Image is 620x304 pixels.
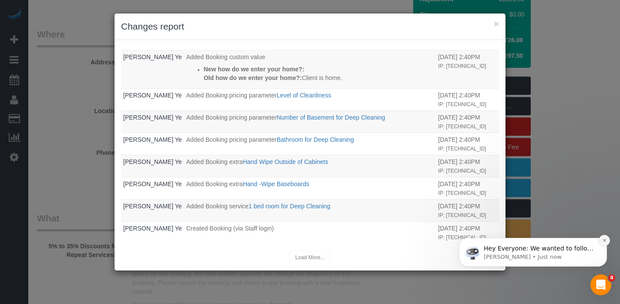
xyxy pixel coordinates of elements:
[121,110,184,133] td: Who
[123,136,182,143] a: [PERSON_NAME] Ye
[123,203,182,210] a: [PERSON_NAME] Ye
[123,180,182,187] a: [PERSON_NAME] Ye
[608,274,615,281] span: 8
[121,88,184,110] td: Who
[438,212,486,218] small: IP: [TECHNICAL_ID]
[438,168,486,174] small: IP: [TECHNICAL_ID]
[446,183,620,281] iframe: Intercom notifications message
[184,199,436,221] td: What
[204,66,304,73] strong: New how do we enter your home?:
[186,225,274,232] span: Created Booking (via Staff login)
[184,177,436,199] td: What
[186,92,277,99] span: Added Booking pricing parameter
[436,221,499,244] td: When
[436,155,499,177] td: When
[184,221,436,244] td: What
[436,88,499,110] td: When
[123,53,182,60] a: [PERSON_NAME] Ye
[184,110,436,133] td: What
[121,20,499,33] h3: Changes report
[184,155,436,177] td: What
[153,52,164,63] button: Dismiss notification
[184,50,436,88] td: What
[186,158,243,165] span: Added Booking extra
[436,50,499,88] td: When
[436,133,499,155] td: When
[186,180,243,187] span: Added Booking extra
[186,203,249,210] span: Added Booking service
[184,133,436,155] td: What
[123,92,182,99] a: [PERSON_NAME] Ye
[438,101,486,107] small: IP: [TECHNICAL_ID]
[276,92,331,99] a: Level of Cleanliness
[204,74,302,81] strong: Old how do we enter your home?:
[276,114,385,121] a: Number of Basement for Deep Cleaning
[121,177,184,199] td: Who
[186,53,265,60] span: Added Booking custom value
[186,136,277,143] span: Added Booking pricing parameter
[121,221,184,244] td: Who
[436,110,499,133] td: When
[123,158,182,165] a: [PERSON_NAME] Ye
[38,70,150,78] p: Message from Ellie, sent Just now
[243,180,310,187] a: Hand -Wipe Baseboards
[123,114,182,121] a: [PERSON_NAME] Ye
[438,146,486,152] small: IP: [TECHNICAL_ID]
[438,190,486,196] small: IP: [TECHNICAL_ID]
[438,63,486,69] small: IP: [TECHNICAL_ID]
[438,234,486,241] small: IP: [TECHNICAL_ID]
[123,225,182,232] a: [PERSON_NAME] Ye
[121,133,184,155] td: Who
[249,203,330,210] a: 1 bed room for Deep Cleaning
[186,114,277,121] span: Added Booking pricing parameter
[276,136,354,143] a: Bathroom for Deep Cleaning
[436,177,499,199] td: When
[121,50,184,88] td: Who
[13,55,161,84] div: message notification from Ellie, Just now. Hey Everyone: We wanted to follow up and let you know ...
[590,274,611,295] iframe: Intercom live chat
[438,124,486,130] small: IP: [TECHNICAL_ID]
[121,199,184,221] td: Who
[204,73,434,82] p: Client is home.
[436,199,499,221] td: When
[38,62,149,155] span: Hey Everyone: We wanted to follow up and let you know we have been closely monitoring the account...
[115,13,505,271] sui-modal: Changes report
[20,63,34,77] img: Profile image for Ellie
[121,155,184,177] td: Who
[243,158,328,165] a: Hand Wipe Outside of Cabinets
[494,19,499,28] button: ×
[184,88,436,110] td: What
